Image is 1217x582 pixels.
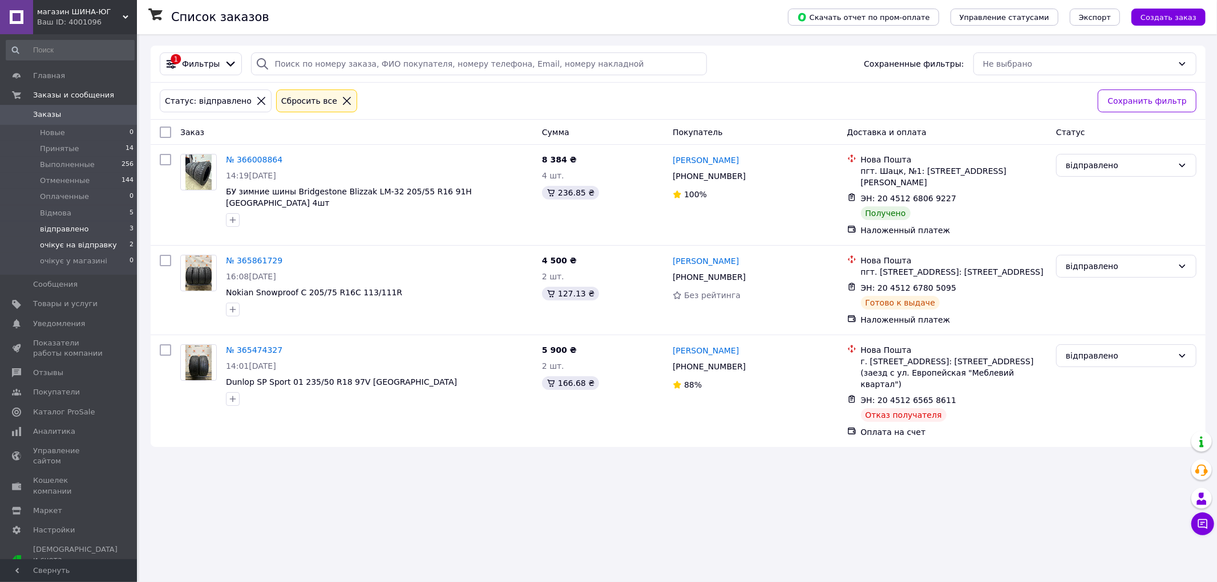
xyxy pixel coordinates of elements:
[33,387,80,397] span: Покупатели
[226,361,276,371] span: 14:01[DATE]
[1107,95,1187,107] span: Сохранить фильтр
[122,176,134,186] span: 144
[226,377,457,386] a: Dunlop SP Sport 01 235/50 R18 97V [GEOGRAPHIC_DATA]
[122,160,134,170] span: 256
[1070,9,1120,26] button: Экспорт
[33,525,75,535] span: Настройки
[37,7,123,17] span: магазин ШИНА-ЮГ
[1066,260,1173,272] div: відправлено
[33,338,106,359] span: Показатели работы компании
[130,224,134,234] span: 3
[40,160,95,170] span: Выполненные
[226,187,472,207] a: БУ зимние шины Bridgestone Blizzak LM-32 205/55 R16 91H [GEOGRAPHIC_DATA] 4шт
[861,296,940,310] div: Готово к выдаче
[6,40,135,60] input: Поиск
[542,186,599,200] div: 236.85 ₴
[180,128,204,137] span: Заказ
[861,194,957,203] span: ЭН: 20 4512 6806 9227
[126,144,134,154] span: 14
[684,190,707,199] span: 100%
[40,224,88,234] span: відправлено
[861,408,947,422] div: Отказ получателя
[40,176,90,186] span: Отмененные
[861,165,1048,188] div: пгт. Шацк, №1: [STREET_ADDRESS][PERSON_NAME]
[861,344,1048,356] div: Нова Пошта
[684,291,741,300] span: Без рейтинга
[40,192,89,202] span: Оплаченные
[226,345,282,355] a: № 365474327
[33,319,85,329] span: Уведомления
[40,208,71,218] span: Відмова
[185,345,212,380] img: Фото товару
[33,279,78,290] span: Сообщения
[670,359,748,375] div: [PHONE_NUMBER]
[960,13,1049,22] span: Управление статусами
[673,345,739,356] a: [PERSON_NAME]
[1131,9,1206,26] button: Создать заказ
[1066,349,1173,362] div: відправлено
[861,206,911,220] div: Получено
[861,154,1048,165] div: Нова Пошта
[1056,128,1085,137] span: Статус
[33,475,106,496] span: Кошелек компании
[542,171,564,180] span: 4 шт.
[33,407,95,417] span: Каталог ProSale
[171,10,269,24] h1: Список заказов
[861,266,1048,278] div: пгт. [STREET_ADDRESS]: [STREET_ADDRESS]
[861,396,957,405] span: ЭН: 20 4512 6565 8611
[226,288,402,297] a: Nokian Snowproof C 205/75 R16C 113/111R
[670,168,748,184] div: [PHONE_NUMBER]
[861,426,1048,438] div: Оплата на счет
[33,368,63,378] span: Отзывы
[226,155,282,164] a: № 366008864
[279,95,339,107] div: Сбросить все
[33,446,106,466] span: Управление сайтом
[37,17,137,27] div: Ваш ID: 4001096
[226,272,276,281] span: 16:08[DATE]
[226,256,282,265] a: № 365861729
[40,144,79,154] span: Принятые
[1191,512,1214,535] button: Чат с покупателем
[861,356,1048,390] div: г. [STREET_ADDRESS]: [STREET_ADDRESS] (заезд с ул. Европейская "Меблевий квартал")
[130,128,134,138] span: 0
[673,154,739,166] a: [PERSON_NAME]
[185,255,212,291] img: Фото товару
[1141,13,1196,22] span: Создать заказ
[33,71,65,81] span: Главная
[673,255,739,267] a: [PERSON_NAME]
[542,256,577,265] span: 4 500 ₴
[861,225,1048,236] div: Наложенный платеж
[1066,159,1173,172] div: відправлено
[185,154,212,190] img: Фото товару
[847,128,927,137] span: Доставка и оплата
[861,283,957,292] span: ЭН: 20 4512 6780 5095
[951,9,1058,26] button: Управление статусами
[130,192,134,202] span: 0
[40,256,107,266] span: очікує у магазині
[673,128,723,137] span: Покупатель
[130,256,134,266] span: 0
[542,376,599,390] div: 166.68 ₴
[163,95,254,107] div: Статус: відправлено
[542,345,577,355] span: 5 900 ₴
[797,12,930,22] span: Скачать отчет по пром-оплате
[33,544,118,576] span: [DEMOGRAPHIC_DATA] и счета
[542,128,569,137] span: Сумма
[226,171,276,180] span: 14:19[DATE]
[130,208,134,218] span: 5
[1079,13,1111,22] span: Экспорт
[542,155,577,164] span: 8 384 ₴
[33,426,75,437] span: Аналитика
[864,58,964,70] span: Сохраненные фильтры:
[180,344,217,381] a: Фото товару
[684,380,702,389] span: 88%
[983,58,1173,70] div: Не выбрано
[1120,12,1206,21] a: Создать заказ
[33,109,61,120] span: Заказы
[33,506,62,516] span: Маркет
[788,9,939,26] button: Скачать отчет по пром-оплате
[1098,89,1196,112] button: Сохранить фильтр
[33,90,114,100] span: Заказы и сообщения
